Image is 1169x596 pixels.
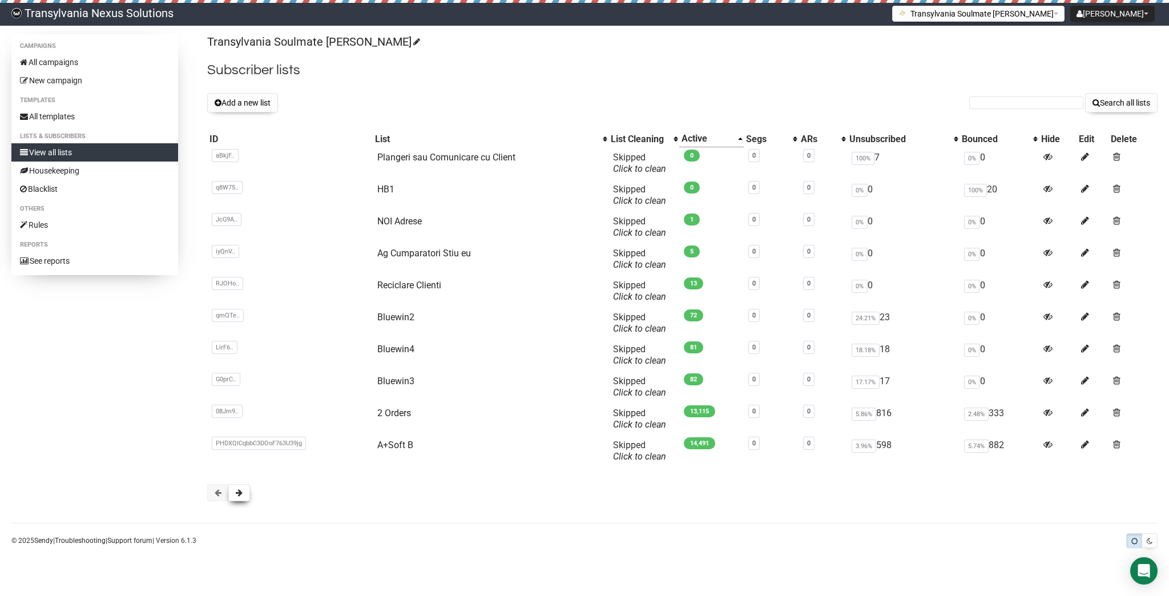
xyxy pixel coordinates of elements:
a: 0 [807,184,811,191]
h2: Subscriber lists [207,60,1158,80]
th: Delete: No sort applied, sorting is disabled [1108,131,1158,147]
span: 72 [684,309,703,321]
a: Click to clean [613,323,666,334]
th: Edit: No sort applied, sorting is disabled [1077,131,1108,147]
span: 5.74% [964,440,989,453]
div: ARs [801,134,836,145]
div: Unsubscribed [849,134,948,145]
td: 333 [960,403,1039,435]
span: 0% [964,376,980,389]
td: 23 [847,307,960,339]
a: See reports [11,252,178,270]
a: 0 [807,248,811,255]
th: List Cleaning: No sort applied, activate to apply an ascending sort [608,131,679,147]
a: 0 [807,376,811,383]
span: 0% [852,280,868,293]
img: 1.png [898,9,908,18]
th: Unsubscribed: No sort applied, activate to apply an ascending sort [847,131,960,147]
a: Bluewin2 [377,312,414,323]
button: Search all lists [1085,93,1158,112]
td: 20 [960,179,1039,211]
span: Skipped [613,344,666,366]
div: Edit [1079,134,1106,145]
span: 0% [852,184,868,197]
span: 0% [852,248,868,261]
span: 18.18% [852,344,880,357]
a: 2 Orders [377,408,411,418]
td: 0 [960,243,1039,275]
a: 0 [807,152,811,159]
a: Click to clean [613,387,666,398]
span: LirF6.. [212,341,237,354]
td: 0 [847,179,960,211]
span: JcG9A.. [212,213,241,226]
a: NOI Adrese [377,216,422,227]
a: Transylvania Soulmate [PERSON_NAME] [207,35,418,49]
span: Skipped [613,216,666,238]
th: Segs: No sort applied, activate to apply an ascending sort [744,131,799,147]
span: Skipped [613,280,666,302]
span: 0% [964,248,980,261]
span: 0 [684,150,700,162]
div: Open Intercom Messenger [1130,557,1158,585]
button: [PERSON_NAME] [1070,6,1155,22]
a: Click to clean [613,291,666,302]
span: 24.21% [852,312,880,325]
span: 17.17% [852,376,880,389]
a: Reciclare Clienti [377,280,441,291]
span: PHDXQICqbbC3DOoF763U39jg [212,437,306,450]
a: Plangeri sau Comunicare cu Client [377,152,515,163]
a: Click to clean [613,163,666,174]
span: qmQTe.. [212,309,244,322]
div: Hide [1041,134,1074,145]
a: Click to clean [613,419,666,430]
span: G0prC.. [212,373,240,386]
span: RJOHo.. [212,277,243,290]
a: 0 [807,440,811,447]
span: Skipped [613,440,666,462]
a: All campaigns [11,53,178,71]
a: Click to clean [613,451,666,462]
th: ID: No sort applied, sorting is disabled [207,131,373,147]
th: ARs: No sort applied, activate to apply an ascending sort [799,131,847,147]
a: Click to clean [613,355,666,366]
a: Housekeeping [11,162,178,180]
span: 1 [684,214,700,225]
span: Skipped [613,408,666,430]
span: 0% [852,216,868,229]
td: 0 [960,147,1039,179]
td: 0 [847,243,960,275]
button: Add a new list [207,93,278,112]
span: 0% [964,312,980,325]
span: 81 [684,341,703,353]
a: 0 [807,344,811,351]
span: 2.48% [964,408,989,421]
span: 0% [964,152,980,165]
span: 0% [964,280,980,293]
span: Skipped [613,184,666,206]
span: 0% [964,216,980,229]
span: Skipped [613,152,666,174]
a: HB1 [377,184,394,195]
a: Rules [11,216,178,234]
td: 882 [960,435,1039,467]
a: 0 [752,184,756,191]
a: 0 [752,312,756,319]
td: 0 [960,371,1039,403]
li: Reports [11,238,178,252]
span: 0 [684,182,700,194]
td: 7 [847,147,960,179]
span: 3.96% [852,440,876,453]
a: 0 [752,440,756,447]
li: Others [11,202,178,216]
p: © 2025 | | | Version 6.1.3 [11,534,196,547]
td: 18 [847,339,960,371]
td: 598 [847,435,960,467]
td: 0 [960,275,1039,307]
span: 0% [964,344,980,357]
a: 0 [752,408,756,415]
a: 0 [752,376,756,383]
a: Bluewin3 [377,376,414,386]
td: 17 [847,371,960,403]
a: A+Soft B [377,440,413,450]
